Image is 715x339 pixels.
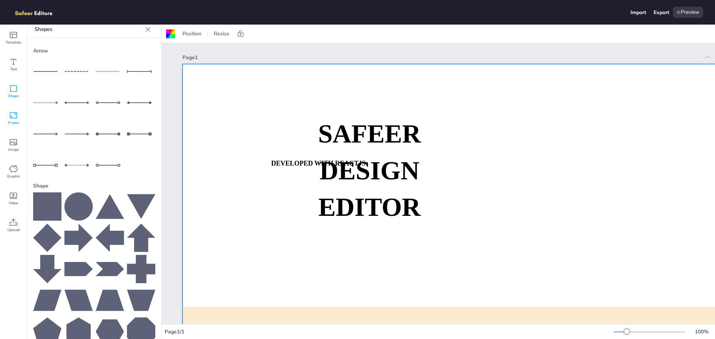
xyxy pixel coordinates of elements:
div: Page 1 [182,54,699,61]
div: Arrow [33,44,155,57]
div: Shape [33,179,155,192]
span: Shape [8,93,19,99]
div: Preview [673,7,703,18]
span: Upload [7,227,20,233]
span: Text [10,66,17,72]
div: 100 % [693,328,711,335]
span: Position [181,30,203,37]
span: Graphic [7,173,20,179]
div: Import [630,9,646,16]
div: Page 1 / 1 [165,328,614,335]
strong: DEVELOPED WITH REACTJS [271,160,366,167]
span: Image [8,147,19,153]
img: logo.png [12,7,63,18]
span: Template [6,39,21,45]
span: Resize [212,30,231,37]
strong: DESIGN EDITOR [318,156,421,221]
span: Video [9,200,18,206]
span: Frame [8,120,19,126]
div: Export [654,9,669,16]
strong: SAFEER [318,120,421,148]
p: Shapes [35,20,142,38]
